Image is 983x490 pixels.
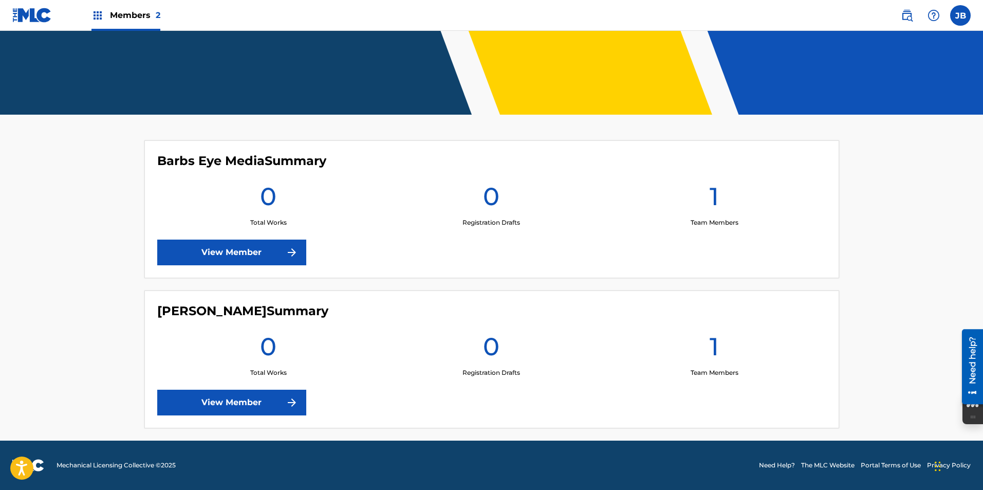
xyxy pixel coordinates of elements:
[691,218,738,227] p: Team Members
[157,390,306,415] a: View Member
[932,441,983,490] iframe: Chat Widget
[91,9,104,22] img: Top Rightsholders
[897,5,917,26] a: Public Search
[954,325,983,408] iframe: Resource Center
[286,396,298,409] img: f7272a7cc735f4ea7f67.svg
[156,10,160,20] span: 2
[57,461,176,470] span: Mechanical Licensing Collective © 2025
[157,303,328,319] h4: Justin Babbino
[801,461,855,470] a: The MLC Website
[935,451,941,482] div: Drag
[927,461,971,470] a: Privacy Policy
[260,331,276,368] h1: 0
[157,153,326,169] h4: Barbs Eye Media
[928,9,940,22] img: help
[462,218,520,227] p: Registration Drafts
[260,181,276,218] h1: 0
[483,181,499,218] h1: 0
[710,181,719,218] h1: 1
[250,368,287,377] p: Total Works
[110,9,160,21] span: Members
[462,368,520,377] p: Registration Drafts
[950,5,971,26] div: User Menu
[12,8,52,23] img: MLC Logo
[901,9,913,22] img: search
[12,459,44,471] img: logo
[710,331,719,368] h1: 1
[483,331,499,368] h1: 0
[250,218,287,227] p: Total Works
[861,461,921,470] a: Portal Terms of Use
[286,246,298,259] img: f7272a7cc735f4ea7f67.svg
[691,368,738,377] p: Team Members
[759,461,795,470] a: Need Help?
[157,240,306,265] a: View Member
[923,5,944,26] div: Help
